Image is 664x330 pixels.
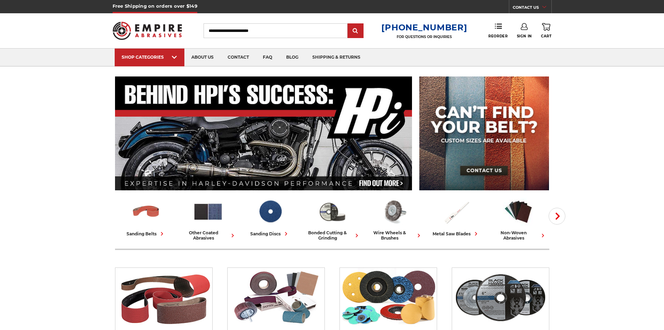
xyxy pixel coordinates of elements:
a: about us [184,49,221,66]
input: Submit [349,24,362,38]
span: Reorder [488,34,507,38]
img: Bonded Cutting & Grinding [317,197,348,227]
a: shipping & returns [305,49,367,66]
a: Reorder [488,23,507,38]
div: non-woven abrasives [490,230,547,241]
a: blog [279,49,305,66]
div: bonded cutting & grinding [304,230,360,241]
span: Sign In [517,34,532,38]
a: contact [221,49,256,66]
div: wire wheels & brushes [366,230,422,241]
a: non-woven abrasives [490,197,547,241]
p: FOR QUESTIONS OR INQUIRIES [381,35,467,39]
div: metal saw blades [433,230,480,237]
a: sanding belts [118,197,174,237]
a: faq [256,49,279,66]
img: Sanding Discs [340,268,437,327]
a: [PHONE_NUMBER] [381,22,467,32]
img: Metal Saw Blades [441,197,472,227]
img: Empire Abrasives [113,17,182,44]
img: Other Coated Abrasives [193,197,223,227]
a: metal saw blades [428,197,484,237]
div: sanding belts [127,230,166,237]
img: promo banner for custom belts. [419,76,549,190]
img: Other Coated Abrasives [228,268,325,327]
a: bonded cutting & grinding [304,197,360,241]
a: CONTACT US [513,3,551,13]
a: wire wheels & brushes [366,197,422,241]
a: Cart [541,23,551,38]
img: Wire Wheels & Brushes [379,197,410,227]
img: Bonded Cutting & Grinding [452,268,549,327]
img: Sanding Belts [131,197,161,227]
button: Next [549,208,565,225]
img: Sanding Discs [255,197,285,227]
span: Cart [541,34,551,38]
img: Sanding Belts [115,268,212,327]
a: sanding discs [242,197,298,237]
div: sanding discs [250,230,290,237]
div: SHOP CATEGORIES [122,54,177,60]
a: other coated abrasives [180,197,236,241]
img: Non-woven Abrasives [503,197,534,227]
img: Banner for an interview featuring Horsepower Inc who makes Harley performance upgrades featured o... [115,76,412,190]
div: other coated abrasives [180,230,236,241]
